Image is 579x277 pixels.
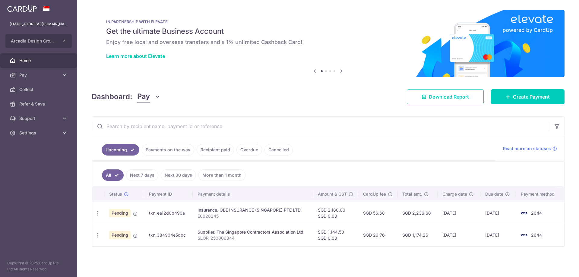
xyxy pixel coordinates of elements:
[198,207,308,213] div: Insurance. QBE INSURANCE (SINGAPORE) PTE LTD
[480,202,516,224] td: [DATE]
[19,58,59,64] span: Home
[109,209,131,217] span: Pending
[197,144,234,156] a: Recipient paid
[407,89,484,104] a: Download Report
[19,101,59,107] span: Refer & Save
[144,224,193,246] td: txn_384904e5dbc
[264,144,293,156] a: Cancelled
[198,235,308,241] p: SLOR-250806844
[7,5,37,12] img: CardUp
[106,53,165,59] a: Learn more about Elevate
[358,202,397,224] td: SGD 56.68
[19,72,59,78] span: Pay
[363,191,386,197] span: CardUp fee
[92,10,565,77] img: Renovation banner
[518,231,530,239] img: Bank Card
[137,91,160,102] button: Pay
[531,210,542,216] span: 2644
[102,144,139,156] a: Upcoming
[313,224,358,246] td: SGD 1,144.50 SGD 0.00
[11,38,55,44] span: Arcadia Design Group Pte Ltd
[358,224,397,246] td: SGD 29.76
[513,93,550,100] span: Create Payment
[491,89,565,104] a: Create Payment
[531,232,542,238] span: 2644
[109,231,131,239] span: Pending
[503,146,551,152] span: Read more on statuses
[480,224,516,246] td: [DATE]
[19,130,59,136] span: Settings
[19,87,59,93] span: Collect
[142,144,194,156] a: Payments on the way
[106,27,550,36] h5: Get the ultimate Business Account
[161,169,196,181] a: Next 30 days
[313,202,358,224] td: SGD 2,180.00 SGD 0.00
[102,169,124,181] a: All
[438,224,480,246] td: [DATE]
[318,191,347,197] span: Amount & GST
[397,224,437,246] td: SGD 1,174.26
[236,144,262,156] a: Overdue
[397,202,437,224] td: SGD 2,236.68
[19,115,59,121] span: Support
[193,186,313,202] th: Payment details
[485,191,503,197] span: Due date
[442,191,467,197] span: Charge date
[10,21,68,27] p: [EMAIL_ADDRESS][DOMAIN_NAME]
[198,213,308,219] p: E0028245
[106,19,550,24] p: IN PARTNERSHIP WITH ELEVATE
[518,209,530,217] img: Bank Card
[429,93,469,100] span: Download Report
[126,169,158,181] a: Next 7 days
[109,191,122,197] span: Status
[438,202,480,224] td: [DATE]
[198,229,308,235] div: Supplier. The Singapore Contractors Association Ltd
[144,186,193,202] th: Payment ID
[516,186,564,202] th: Payment method
[402,191,422,197] span: Total amt.
[92,117,550,136] input: Search by recipient name, payment id or reference
[144,202,193,224] td: txn_ea12d0b490a
[92,91,132,102] h4: Dashboard:
[198,169,245,181] a: More than 1 month
[137,91,150,102] span: Pay
[5,34,72,48] button: Arcadia Design Group Pte Ltd
[106,39,550,46] h6: Enjoy free local and overseas transfers and a 1% unlimited Cashback Card!
[503,146,557,152] a: Read more on statuses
